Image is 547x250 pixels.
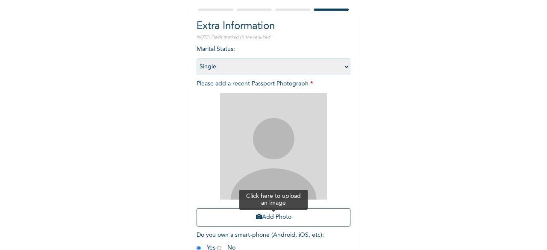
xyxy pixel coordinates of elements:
[197,34,350,41] p: NOTE: Fields marked (*) are required
[197,19,350,34] h2: Extra Information
[197,208,350,226] button: Add Photo
[197,46,350,70] span: Marital Status :
[220,93,327,200] img: Crop
[197,81,350,231] span: Please add a recent Passport Photograph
